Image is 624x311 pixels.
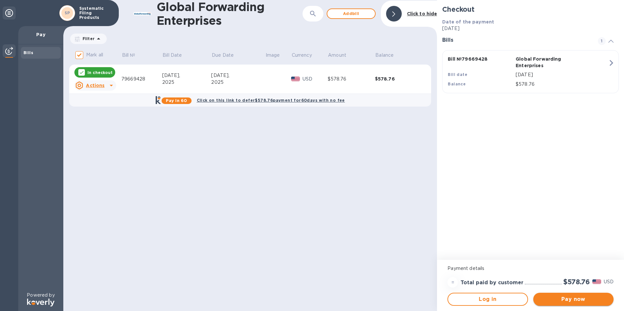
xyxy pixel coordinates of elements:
b: Date of the payment [442,19,494,24]
p: [DATE] [516,71,608,78]
span: Pay now [538,295,608,303]
p: In checkout [87,70,113,75]
b: Pay in 60 [166,98,187,103]
p: Currency [292,52,312,59]
div: [DATE], [162,72,211,79]
h2: $578.76 [563,278,590,286]
div: = [447,277,458,288]
div: [DATE], [211,72,265,79]
p: Filter [80,36,95,41]
span: Bill № [122,52,144,59]
p: Systematic Filing Products [79,6,112,20]
p: USD [604,278,614,285]
p: Amount [328,52,346,59]
div: $578.76 [328,76,375,82]
b: Bills [23,50,33,55]
span: Add bill [333,10,370,18]
span: Bill Date [163,52,190,59]
div: 79669428 [121,76,162,82]
b: SP [65,10,70,15]
img: Logo [27,299,55,306]
b: Click on this link to defer $578.76 payment for 60 days with no fee [197,98,345,103]
p: Bill № [122,52,135,59]
p: Balance [375,52,394,59]
span: 1 [598,37,606,45]
div: $578.76 [375,76,422,82]
h3: Total paid by customer [460,280,523,286]
button: Addbill [327,8,376,19]
b: Click to hide [407,11,437,16]
p: Payment details [447,265,614,272]
div: 2025 [211,79,265,86]
img: USD [592,279,601,284]
span: Log in [453,295,522,303]
img: USD [291,77,300,81]
span: Due Date [212,52,242,59]
span: Balance [375,52,402,59]
p: $578.76 [516,81,608,88]
span: Amount [328,52,355,59]
b: Balance [448,81,466,86]
p: Due Date [212,52,234,59]
div: 2025 [162,79,211,86]
p: Powered by [27,292,55,299]
p: Bill № 79669428 [448,56,513,62]
p: Bill Date [163,52,182,59]
p: Global Forwarding Enterprises [516,56,581,69]
button: Log in [447,293,528,306]
p: Pay [23,31,58,38]
p: [DATE] [442,25,619,32]
button: Pay now [533,293,614,306]
button: Bill №79669428Global Forwarding EnterprisesBill date[DATE]Balance$578.76 [442,50,619,93]
p: Image [266,52,280,59]
u: Actions [86,83,104,88]
h3: Bills [442,37,590,43]
p: USD [303,76,328,82]
p: Mark all [86,52,103,58]
b: Bill date [448,72,467,77]
h2: Checkout [442,5,619,13]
